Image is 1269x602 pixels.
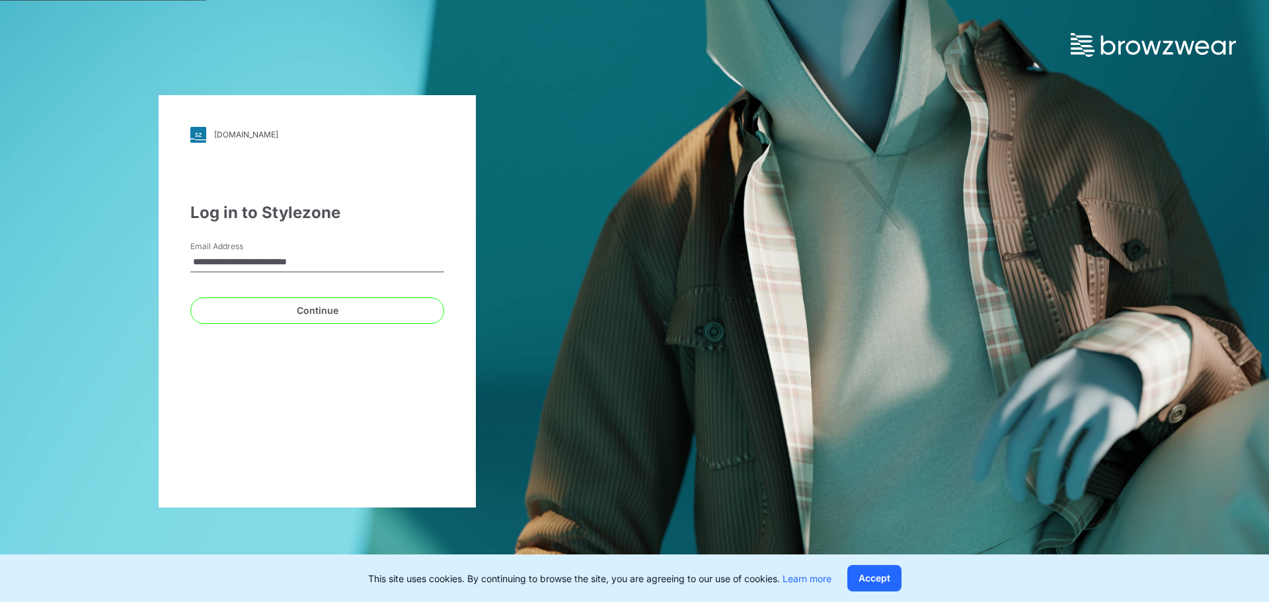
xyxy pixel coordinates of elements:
[783,573,831,584] a: Learn more
[190,127,444,143] a: [DOMAIN_NAME]
[190,127,206,143] img: svg+xml;base64,PHN2ZyB3aWR0aD0iMjgiIGhlaWdodD0iMjgiIHZpZXdCb3g9IjAgMCAyOCAyOCIgZmlsbD0ibm9uZSIgeG...
[1071,33,1236,57] img: browzwear-logo.73288ffb.svg
[190,297,444,324] button: Continue
[190,241,283,252] label: Email Address
[368,572,831,585] p: This site uses cookies. By continuing to browse the site, you are agreeing to our use of cookies.
[190,201,444,225] div: Log in to Stylezone
[214,130,278,139] div: [DOMAIN_NAME]
[847,565,902,591] button: Accept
